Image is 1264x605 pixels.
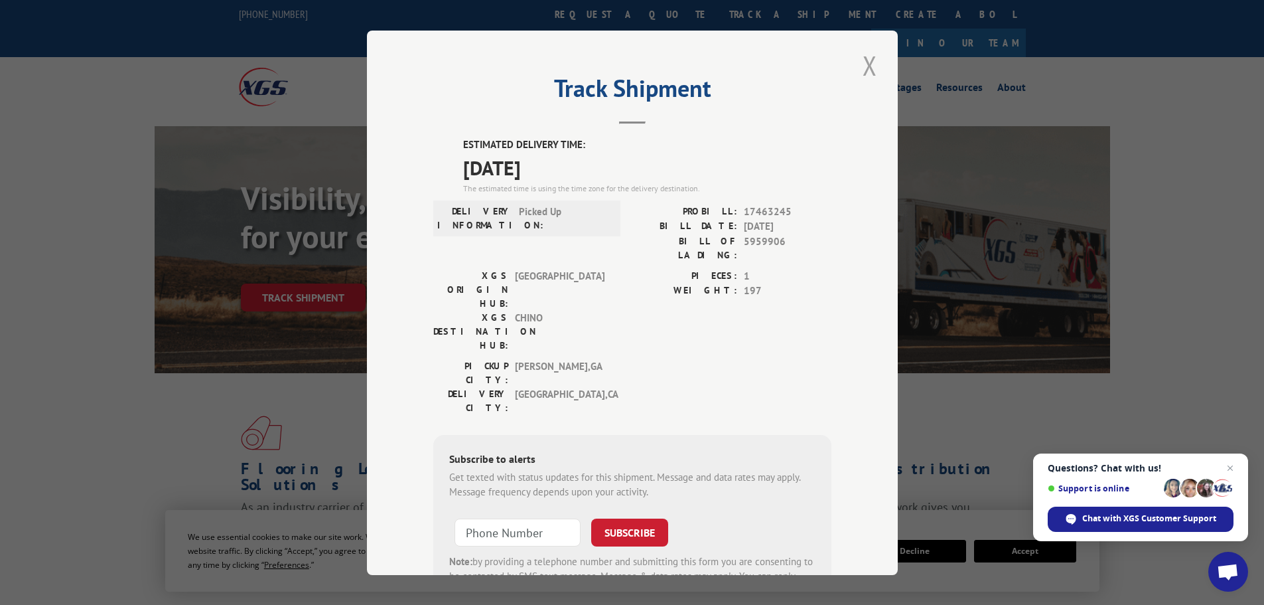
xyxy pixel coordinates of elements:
span: CHINO [515,310,604,352]
button: SUBSCRIBE [591,518,668,546]
label: DELIVERY CITY: [433,387,508,414]
span: Support is online [1048,483,1159,493]
input: Phone Number [455,518,581,546]
span: [GEOGRAPHIC_DATA] [515,268,604,310]
span: 17463245 [744,204,831,219]
div: Get texted with status updates for this shipment. Message and data rates may apply. Message frequ... [449,470,815,499]
h2: Track Shipment [433,79,831,104]
span: Chat with XGS Customer Support [1082,513,1216,525]
span: [GEOGRAPHIC_DATA] , CA [515,387,604,414]
label: PROBILL: [632,204,737,219]
a: Open chat [1208,552,1248,592]
span: Questions? Chat with us! [1048,463,1233,474]
span: 1 [744,268,831,284]
span: 197 [744,284,831,299]
span: Chat with XGS Customer Support [1048,507,1233,532]
label: XGS ORIGIN HUB: [433,268,508,310]
div: The estimated time is using the time zone for the delivery destination. [463,182,831,194]
label: WEIGHT: [632,284,737,299]
div: by providing a telephone number and submitting this form you are consenting to be contacted by SM... [449,554,815,599]
span: [DATE] [744,219,831,234]
label: ESTIMATED DELIVERY TIME: [463,137,831,153]
strong: Note: [449,555,472,567]
span: [DATE] [463,152,831,182]
button: Close modal [859,47,881,84]
label: DELIVERY INFORMATION: [437,204,512,232]
label: PICKUP CITY: [433,359,508,387]
label: PIECES: [632,268,737,284]
span: Picked Up [519,204,608,232]
div: Subscribe to alerts [449,450,815,470]
label: BILL DATE: [632,219,737,234]
label: BILL OF LADING: [632,234,737,262]
label: XGS DESTINATION HUB: [433,310,508,352]
span: 5959906 [744,234,831,262]
span: [PERSON_NAME] , GA [515,359,604,387]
